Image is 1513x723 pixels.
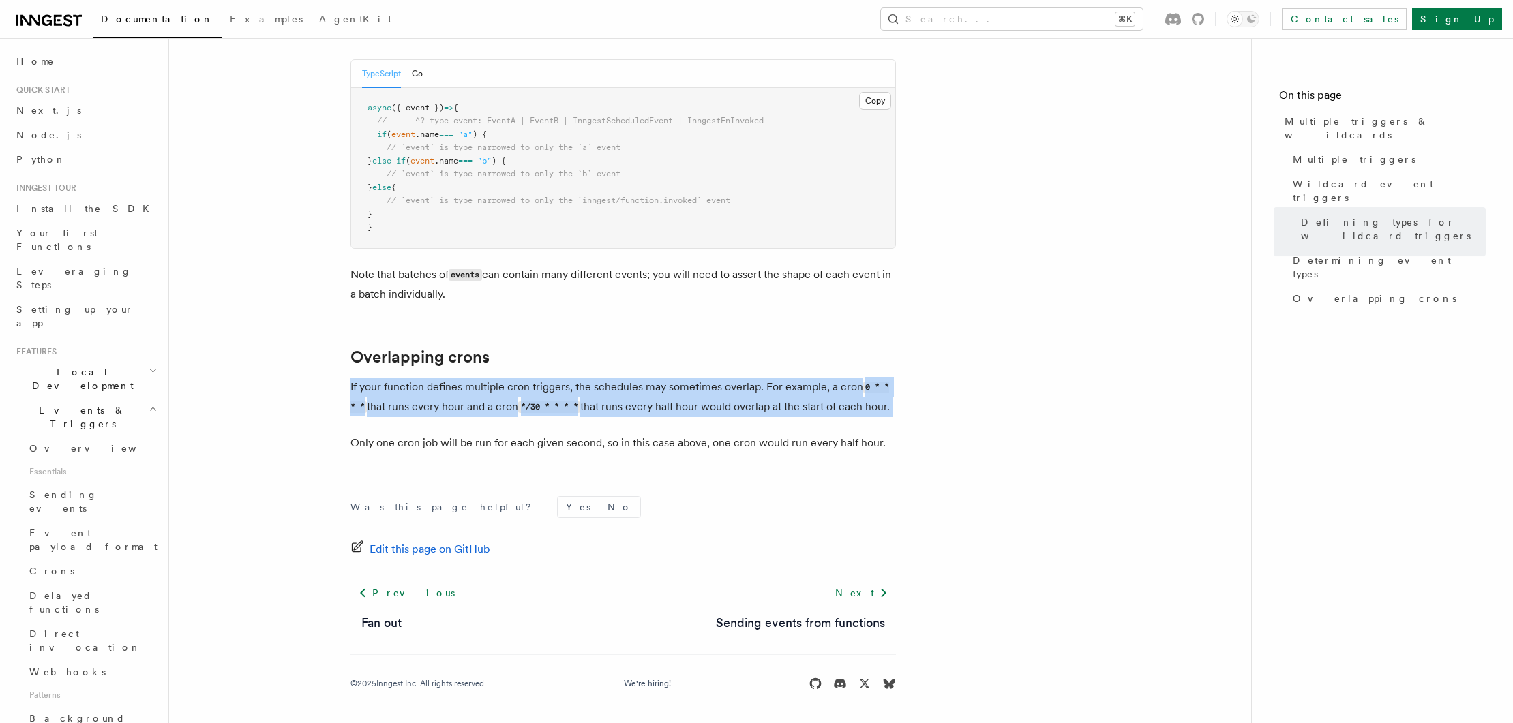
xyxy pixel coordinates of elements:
a: Multiple triggers [1287,147,1486,172]
span: === [439,129,453,139]
span: Edit this page on GitHub [370,540,490,559]
span: Crons [29,566,74,576]
span: Multiple triggers [1293,153,1415,166]
span: === [458,156,473,166]
span: Multiple triggers & wildcards [1285,114,1486,142]
span: Documentation [101,14,213,25]
a: Edit this page on GitHub [350,540,490,559]
a: Determining event types [1287,248,1486,286]
span: Patterns [24,684,160,706]
p: If your function defines multiple cron triggers, the schedules may sometimes overlap. For example... [350,378,896,417]
span: else [372,183,391,192]
p: Was this page helpful? [350,500,541,514]
span: Wildcard event triggers [1293,177,1486,204]
p: Note that batches of can contain many different events; you will need to assert the shape of each... [350,265,896,304]
span: Determining event types [1293,253,1486,281]
button: Copy [859,92,891,110]
button: No [599,497,640,517]
span: async [368,103,391,112]
a: Documentation [93,4,222,38]
button: TypeScript [362,60,401,88]
a: Sending events [24,482,160,521]
a: Previous [350,581,463,605]
a: Sending events from functions [716,613,885,632]
span: { [453,103,458,112]
span: } [368,209,372,219]
button: Events & Triggers [11,398,160,436]
span: Home [16,55,55,68]
a: Sign Up [1412,8,1502,30]
div: © 2025 Inngest Inc. All rights reserved. [350,678,486,689]
span: Defining types for wildcard triggers [1301,215,1486,243]
span: if [377,129,387,139]
button: Yes [558,497,599,517]
span: ({ event }) [391,103,444,112]
span: else [372,156,391,166]
span: Webhooks [29,666,106,677]
span: Quick start [11,84,70,95]
a: Python [11,147,160,172]
span: Examples [230,14,303,25]
span: Python [16,154,66,165]
span: Sending events [29,489,98,514]
span: ( [387,129,391,139]
a: Overview [24,436,160,461]
a: We're hiring! [624,678,671,689]
span: "b" [477,156,492,166]
span: Local Development [11,365,149,393]
span: // `event` is type narrowed to only the `b` event [387,169,620,179]
span: Next.js [16,105,81,116]
span: // ^? type event: EventA | EventB | InngestScheduledEvent | InngestFnInvoked [377,116,764,125]
span: => [444,103,453,112]
span: } [368,222,372,232]
span: Features [11,346,57,357]
a: Fan out [361,613,402,632]
span: Essentials [24,461,160,482]
span: Leveraging Steps [16,266,132,290]
span: .name [434,156,458,166]
a: Next [827,581,896,605]
span: if [396,156,406,166]
a: Next.js [11,98,160,123]
a: Leveraging Steps [11,259,160,297]
span: ( [406,156,410,166]
h4: On this page [1279,87,1486,109]
span: Delayed functions [29,590,99,615]
span: Inngest tour [11,183,76,194]
button: Local Development [11,360,160,398]
a: Examples [222,4,311,37]
a: Setting up your app [11,297,160,335]
span: { [391,183,396,192]
button: Search...⌘K [881,8,1143,30]
a: Node.js [11,123,160,147]
span: Node.js [16,129,81,140]
p: Only one cron job will be run for each given second, so in this case above, one cron would run ev... [350,433,896,452]
span: ) { [492,156,506,166]
a: Install the SDK [11,196,160,221]
a: Contact sales [1282,8,1407,30]
span: AgentKit [319,14,391,25]
span: Event payload format [29,527,158,552]
span: event [410,156,434,166]
span: Setting up your app [16,304,134,328]
kbd: ⌘K [1115,12,1135,26]
span: Overlapping crons [1293,292,1456,305]
span: Install the SDK [16,203,158,214]
button: Go [412,60,423,88]
a: Event payload format [24,521,160,559]
a: AgentKit [311,4,400,37]
a: Direct invocation [24,621,160,660]
span: Events & Triggers [11,403,149,431]
a: Delayed functions [24,583,160,621]
a: Overlapping crons [350,348,490,367]
a: Your first Functions [11,221,160,259]
span: Overview [29,443,170,454]
code: events [449,269,482,281]
span: // `event` is type narrowed to only the `inngest/function.invoked` event [387,196,730,205]
a: Defining types for wildcard triggers [1295,210,1486,248]
span: "a" [458,129,473,139]
a: Overlapping crons [1287,286,1486,311]
span: Your first Functions [16,228,98,252]
span: ) { [473,129,487,139]
a: Wildcard event triggers [1287,172,1486,210]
